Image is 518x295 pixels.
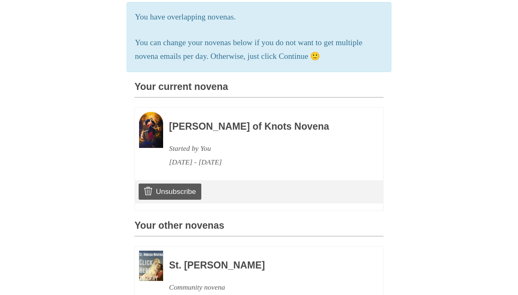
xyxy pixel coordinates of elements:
[134,82,384,98] h3: Your current novena
[169,142,361,155] div: Started by You
[169,121,361,132] h3: [PERSON_NAME] of Knots Novena
[13,22,20,28] img: website_grey.svg
[13,13,20,20] img: logo_orange.svg
[22,48,29,55] img: tab_domain_overview_orange.svg
[169,280,361,294] div: Community novena
[139,251,163,281] img: Novena image
[169,260,361,271] h3: St. [PERSON_NAME]
[32,49,74,54] div: Domain Overview
[135,36,383,63] p: You can change your novenas below if you do not want to get multiple novena emails per day. Other...
[139,112,163,148] img: Novena image
[22,22,91,28] div: Domain: [DOMAIN_NAME]
[23,13,41,20] div: v 4.0.25
[169,155,361,169] div: [DATE] - [DATE]
[92,49,140,54] div: Keywords by Traffic
[83,48,89,55] img: tab_keywords_by_traffic_grey.svg
[135,10,383,24] p: You have overlapping novenas.
[134,220,384,237] h3: Your other novenas
[139,184,201,199] a: Unsubscribe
